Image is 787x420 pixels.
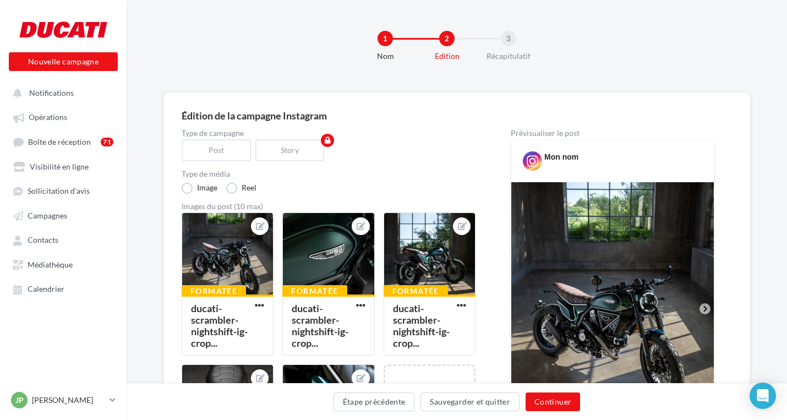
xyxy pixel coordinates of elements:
[7,279,120,298] a: Calendrier
[439,31,455,46] div: 2
[9,390,118,411] a: JP [PERSON_NAME]
[7,254,120,274] a: Médiathèque
[29,88,74,97] span: Notifications
[226,183,256,194] label: Reel
[292,302,348,349] div: ducati-scrambler-nightshift-ig-crop...
[28,285,64,294] span: Calendrier
[526,392,580,411] button: Continuer
[501,31,516,46] div: 3
[393,302,450,349] div: ducati-scrambler-nightshift-ig-crop...
[15,395,24,406] span: JP
[182,183,217,194] label: Image
[473,51,544,62] div: Récapitulatif
[7,156,120,176] a: Visibilité en ligne
[30,162,89,171] span: Visibilité en ligne
[182,285,246,297] div: Formatée
[511,129,714,137] div: Prévisualiser le post
[182,203,476,210] div: Images du post (10 max)
[7,230,120,249] a: Contacts
[334,392,415,411] button: Étape précédente
[191,302,248,349] div: ducati-scrambler-nightshift-ig-crop...
[350,51,420,62] div: Nom
[28,236,58,245] span: Contacts
[282,285,347,297] div: Formatée
[7,107,120,127] a: Opérations
[28,137,91,146] span: Boîte de réception
[384,285,448,297] div: Formatée
[28,211,67,220] span: Campagnes
[182,129,476,137] label: Type de campagne
[28,187,90,196] span: Sollicitation d'avis
[7,181,120,200] a: Sollicitation d'avis
[9,52,118,71] button: Nouvelle campagne
[750,383,776,409] div: Open Intercom Messenger
[378,31,393,46] div: 1
[420,392,520,411] button: Sauvegarder et quitter
[7,205,120,225] a: Campagnes
[7,132,120,152] a: Boîte de réception71
[182,170,476,178] label: Type de média
[32,395,105,406] p: [PERSON_NAME]
[412,51,482,62] div: Edition
[544,151,578,162] div: Mon nom
[7,83,116,102] button: Notifications
[29,113,67,122] span: Opérations
[182,111,732,121] div: Édition de la campagne Instagram
[101,138,113,146] div: 71
[28,260,73,269] span: Médiathèque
